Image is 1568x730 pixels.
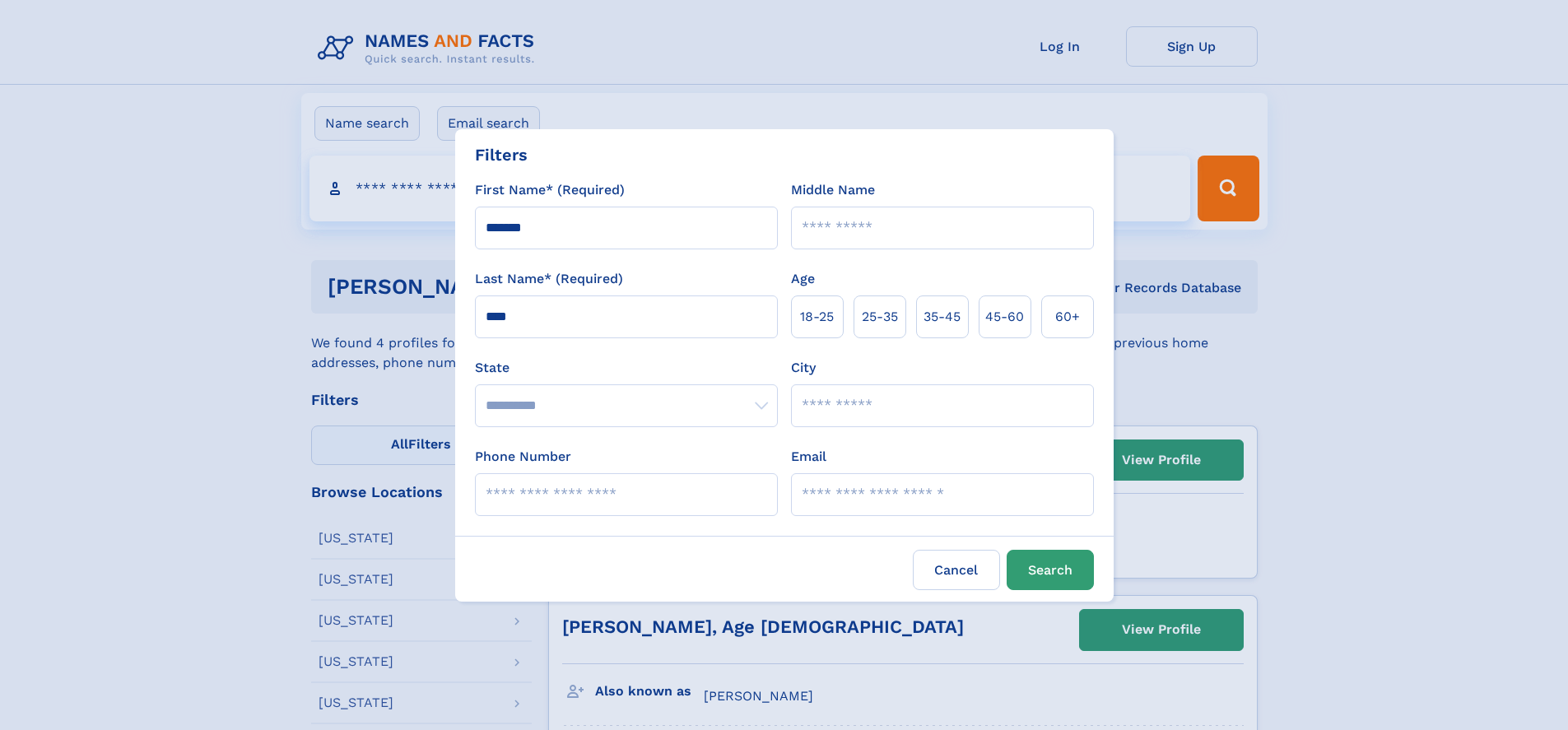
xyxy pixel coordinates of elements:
label: City [791,358,816,378]
label: Cancel [913,550,1000,590]
label: Phone Number [475,447,571,467]
label: Age [791,269,815,289]
span: 45‑60 [985,307,1024,327]
button: Search [1007,550,1094,590]
label: Middle Name [791,180,875,200]
span: 60+ [1055,307,1080,327]
span: 35‑45 [924,307,961,327]
label: State [475,358,778,378]
label: Email [791,447,826,467]
label: Last Name* (Required) [475,269,623,289]
span: 18‑25 [800,307,834,327]
span: 25‑35 [862,307,898,327]
div: Filters [475,142,528,167]
label: First Name* (Required) [475,180,625,200]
